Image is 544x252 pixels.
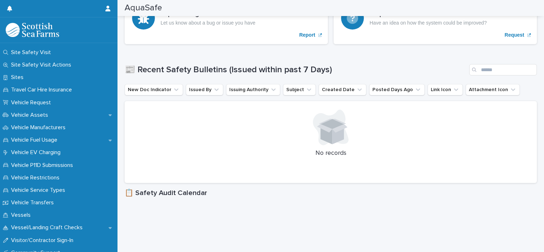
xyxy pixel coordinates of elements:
[186,84,223,95] button: Issued By
[125,65,466,75] h1: 📰 Recent Safety Bulletins (Issued within past 7 Days)
[8,86,78,93] p: Travel Car Hire Insurance
[370,20,487,26] p: Have an idea on how the system could be improved?
[8,199,59,206] p: Vehicle Transfers
[8,174,65,181] p: Vehicle Restrictions
[319,84,366,95] button: Created Date
[8,224,88,231] p: Vessel/Landing Craft Checks
[8,137,63,143] p: Vehicle Fuel Usage
[8,74,29,81] p: Sites
[369,84,425,95] button: Posted Days Ago
[8,124,71,131] p: Vehicle Manufacturers
[8,112,54,119] p: Vehicle Assets
[8,237,79,244] p: Visitor/Contractor Sign-In
[8,62,77,68] p: Site Safety Visit Actions
[133,149,528,157] p: No records
[8,99,57,106] p: Vehicle Request
[8,149,66,156] p: Vehicle EV Charging
[125,84,183,95] button: New Doc Indicator
[299,32,315,38] p: Report
[125,189,537,197] h1: 📋 Safety Audit Calendar
[6,23,59,37] img: bPIBxiqnSb2ggTQWdOVV
[466,84,520,95] button: Attachment Icon
[226,84,280,95] button: Issuing Authority
[8,212,36,219] p: Vessels
[161,20,255,26] p: Let us know about a bug or issue you have
[8,49,57,56] p: Site Safety Visit
[428,84,463,95] button: Link Icon
[283,84,316,95] button: Subject
[8,187,71,194] p: Vehicle Service Types
[504,32,524,38] p: Request
[125,3,162,13] h2: AquaSafe
[469,64,537,75] input: Search
[8,162,79,169] p: Vehicle P11D Submissions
